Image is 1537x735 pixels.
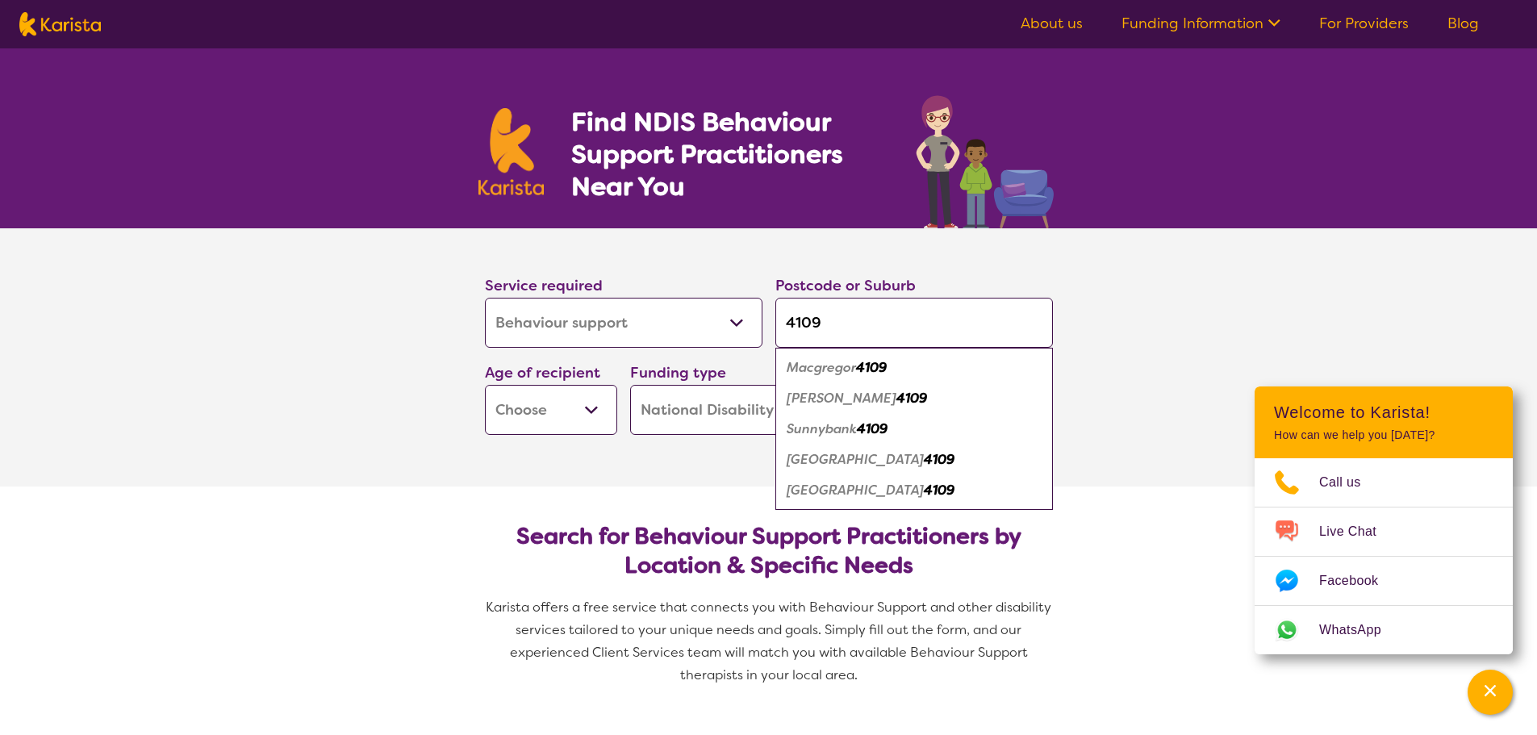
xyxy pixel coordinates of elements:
[1274,428,1493,442] p: How can we help you [DATE]?
[787,359,856,376] em: Macgregor
[1021,14,1083,33] a: About us
[787,451,924,468] em: [GEOGRAPHIC_DATA]
[775,298,1053,348] input: Type
[485,363,600,382] label: Age of recipient
[857,420,888,437] em: 4109
[912,87,1059,228] img: behaviour-support
[1121,14,1280,33] a: Funding Information
[1319,520,1396,544] span: Live Chat
[1255,386,1513,654] div: Channel Menu
[783,475,1045,506] div: Sunnybank South 4109
[856,359,887,376] em: 4109
[1274,403,1493,422] h2: Welcome to Karista!
[787,390,896,407] em: [PERSON_NAME]
[783,414,1045,445] div: Sunnybank 4109
[1319,14,1409,33] a: For Providers
[924,451,954,468] em: 4109
[1319,618,1401,642] span: WhatsApp
[896,390,927,407] em: 4109
[783,383,1045,414] div: Robertson 4109
[1319,470,1380,495] span: Call us
[783,353,1045,383] div: Macgregor 4109
[1468,670,1513,715] button: Channel Menu
[924,482,954,499] em: 4109
[485,276,603,295] label: Service required
[571,106,883,203] h1: Find NDIS Behaviour Support Practitioners Near You
[630,363,726,382] label: Funding type
[1447,14,1479,33] a: Blog
[1255,606,1513,654] a: Web link opens in a new tab.
[783,445,1045,475] div: Sunnybank Hills 4109
[1319,569,1397,593] span: Facebook
[787,420,857,437] em: Sunnybank
[478,596,1059,687] p: Karista offers a free service that connects you with Behaviour Support and other disability servi...
[787,482,924,499] em: [GEOGRAPHIC_DATA]
[775,276,916,295] label: Postcode or Suburb
[1255,458,1513,654] ul: Choose channel
[478,108,545,195] img: Karista logo
[498,522,1040,580] h2: Search for Behaviour Support Practitioners by Location & Specific Needs
[19,12,101,36] img: Karista logo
